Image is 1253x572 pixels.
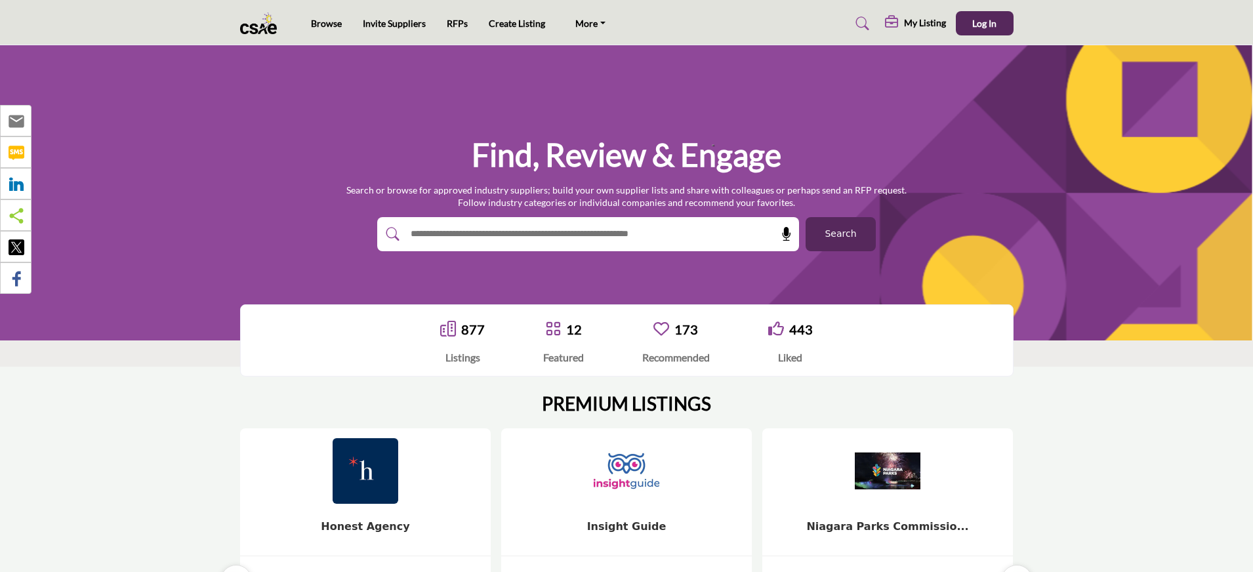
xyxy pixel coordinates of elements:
button: Search [806,217,876,251]
a: 12 [566,321,582,337]
a: Create Listing [489,18,545,29]
a: Go to Featured [545,321,561,338]
img: Insight Guide [594,438,659,504]
a: RFPs [447,18,468,29]
i: Go to Liked [768,321,784,337]
a: Go to Recommended [653,321,669,338]
a: Honest Agency [321,520,409,533]
div: Liked [768,350,813,365]
a: Niagara Parks Commissio... [806,520,968,533]
p: Search or browse for approved industry suppliers; build your own supplier lists and share with co... [346,184,907,209]
a: More [566,14,615,33]
h2: PREMIUM LISTINGS [542,393,711,415]
button: Log In [956,11,1014,35]
div: Recommended [642,350,710,365]
h5: My Listing [904,17,946,29]
div: Listings [440,350,485,365]
div: My Listing [885,16,946,31]
span: Search [825,227,856,241]
a: Browse [311,18,342,29]
a: Search [843,13,878,34]
div: Featured [543,350,584,365]
img: Site Logo [240,12,284,34]
img: Honest Agency [333,438,398,504]
span: Log In [972,18,996,29]
a: Insight Guide [587,520,667,533]
a: 877 [461,321,485,337]
a: 173 [674,321,698,337]
a: 443 [789,321,813,337]
h1: Find, Review & Engage [472,134,781,175]
img: Niagara Parks Commissio... [855,438,920,504]
a: Invite Suppliers [363,18,426,29]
